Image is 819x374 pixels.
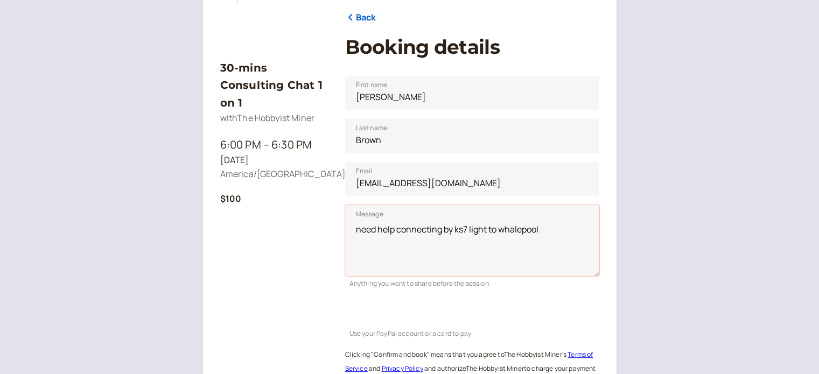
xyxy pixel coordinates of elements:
[345,326,599,338] div: Use your PayPal account or a card to pay
[220,59,328,111] h3: 30-mins Consulting Chat 1 on 1
[381,364,423,373] a: Privacy Policy
[345,119,599,153] input: Last name
[220,167,328,181] div: America/[GEOGRAPHIC_DATA]
[356,80,388,90] span: First name
[345,276,599,288] div: Anything you want to share before the session
[356,209,383,220] span: Message
[345,205,599,276] textarea: Message
[220,112,315,124] span: with The Hobbyist Miner
[220,153,328,167] div: [DATE]
[345,162,599,196] input: Email
[220,193,242,204] b: $100
[345,298,599,322] iframe: PayPal
[345,11,376,25] a: Back
[356,123,387,133] span: Last name
[345,76,599,110] input: First name
[220,136,328,153] div: 6:00 PM – 6:30 PM
[356,166,373,177] span: Email
[345,36,599,59] h1: Booking details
